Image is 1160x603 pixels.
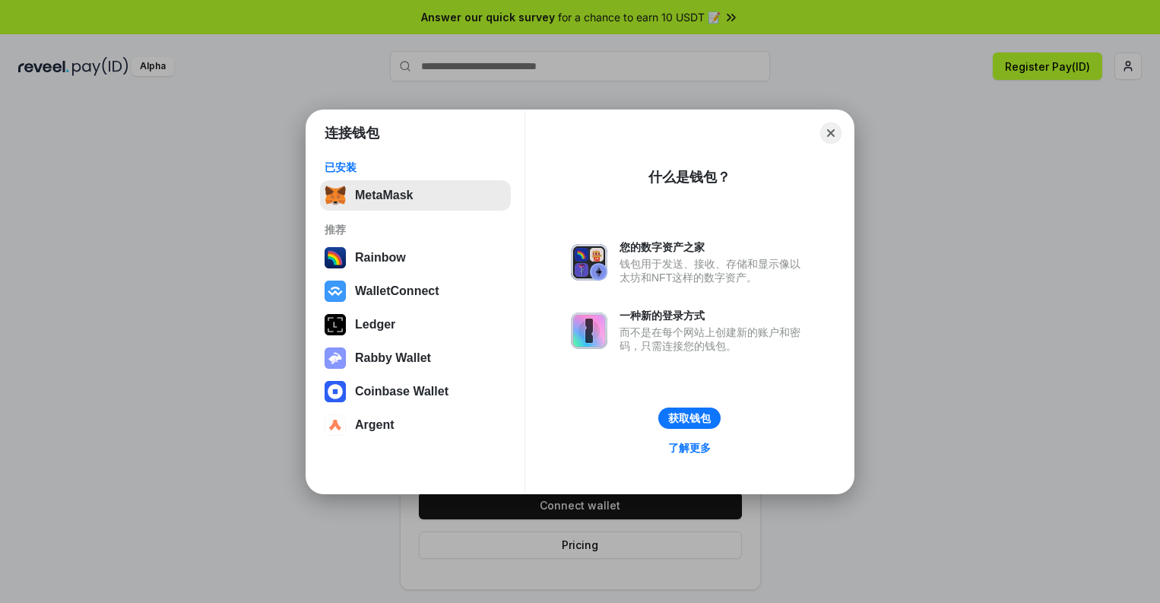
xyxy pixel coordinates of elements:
button: Rainbow [320,243,511,273]
h1: 连接钱包 [325,124,379,142]
img: svg+xml,%3Csvg%20width%3D%2228%22%20height%3D%2228%22%20viewBox%3D%220%200%2028%2028%22%20fill%3D... [325,381,346,402]
a: 了解更多 [659,438,720,458]
img: svg+xml,%3Csvg%20width%3D%22120%22%20height%3D%22120%22%20viewBox%3D%220%200%20120%20120%22%20fil... [325,247,346,268]
div: Argent [355,418,395,432]
img: svg+xml,%3Csvg%20xmlns%3D%22http%3A%2F%2Fwww.w3.org%2F2000%2Fsvg%22%20fill%3D%22none%22%20viewBox... [571,313,607,349]
button: 获取钱包 [658,408,721,429]
div: MetaMask [355,189,413,202]
div: 而不是在每个网站上创建新的账户和密码，只需连接您的钱包。 [620,325,808,353]
div: 已安装 [325,160,506,174]
div: Rainbow [355,251,406,265]
div: WalletConnect [355,284,439,298]
div: 推荐 [325,223,506,236]
div: 获取钱包 [668,411,711,425]
button: Ledger [320,309,511,340]
img: svg+xml,%3Csvg%20xmlns%3D%22http%3A%2F%2Fwww.w3.org%2F2000%2Fsvg%22%20fill%3D%22none%22%20viewBox... [325,348,346,369]
div: Coinbase Wallet [355,385,448,398]
button: WalletConnect [320,276,511,306]
img: svg+xml,%3Csvg%20fill%3D%22none%22%20height%3D%2233%22%20viewBox%3D%220%200%2035%2033%22%20width%... [325,185,346,206]
button: Rabby Wallet [320,343,511,373]
button: Close [820,122,841,144]
div: 钱包用于发送、接收、存储和显示像以太坊和NFT这样的数字资产。 [620,257,808,284]
div: 一种新的登录方式 [620,309,808,322]
div: 什么是钱包？ [648,168,731,186]
div: 了解更多 [668,441,711,455]
img: svg+xml,%3Csvg%20width%3D%2228%22%20height%3D%2228%22%20viewBox%3D%220%200%2028%2028%22%20fill%3D... [325,281,346,302]
div: Ledger [355,318,395,332]
img: svg+xml,%3Csvg%20xmlns%3D%22http%3A%2F%2Fwww.w3.org%2F2000%2Fsvg%22%20width%3D%2228%22%20height%3... [325,314,346,335]
button: Coinbase Wallet [320,376,511,407]
button: Argent [320,410,511,440]
div: Rabby Wallet [355,351,431,365]
button: MetaMask [320,180,511,211]
img: svg+xml,%3Csvg%20width%3D%2228%22%20height%3D%2228%22%20viewBox%3D%220%200%2028%2028%22%20fill%3D... [325,414,346,436]
img: svg+xml,%3Csvg%20xmlns%3D%22http%3A%2F%2Fwww.w3.org%2F2000%2Fsvg%22%20fill%3D%22none%22%20viewBox... [571,244,607,281]
div: 您的数字资产之家 [620,240,808,254]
